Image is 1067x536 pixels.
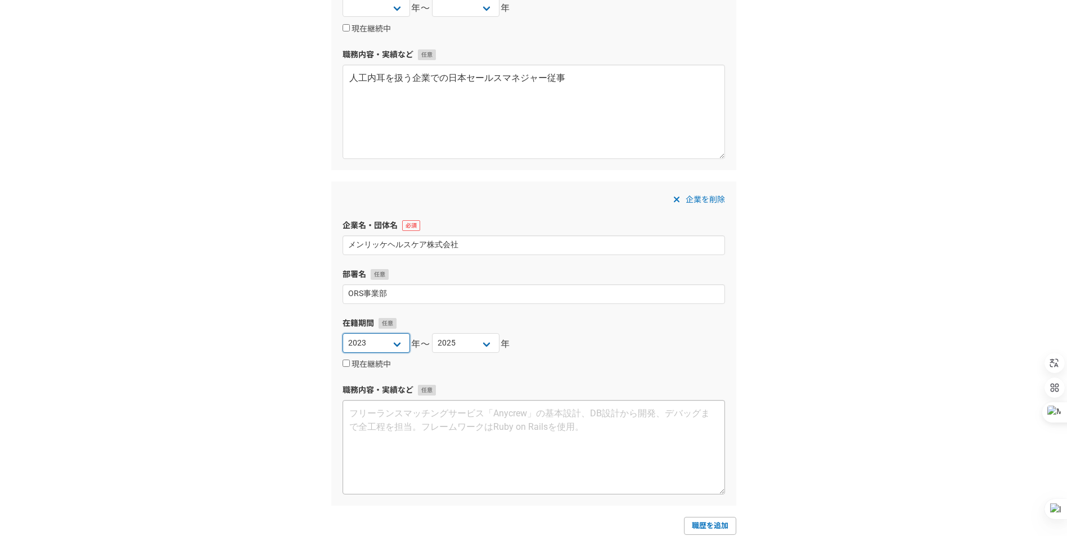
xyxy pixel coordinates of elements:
[684,517,736,535] a: 職歴を追加
[501,338,511,351] span: 年
[343,384,725,396] label: 職務内容・実績など
[343,360,350,367] input: 現在継続中
[501,2,511,15] span: 年
[686,193,725,206] span: 企業を削除
[343,317,725,329] label: 在籍期間
[411,2,431,15] span: 年〜
[343,360,391,370] label: 現在継続中
[343,269,725,280] label: 部署名
[343,24,350,31] input: 現在継続中
[343,24,391,34] label: 現在継続中
[343,49,725,61] label: 職務内容・実績など
[411,338,431,351] span: 年〜
[343,284,725,304] input: 開発2部
[343,220,725,231] label: 企業名・団体名
[343,235,725,255] input: エニィクルー株式会社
